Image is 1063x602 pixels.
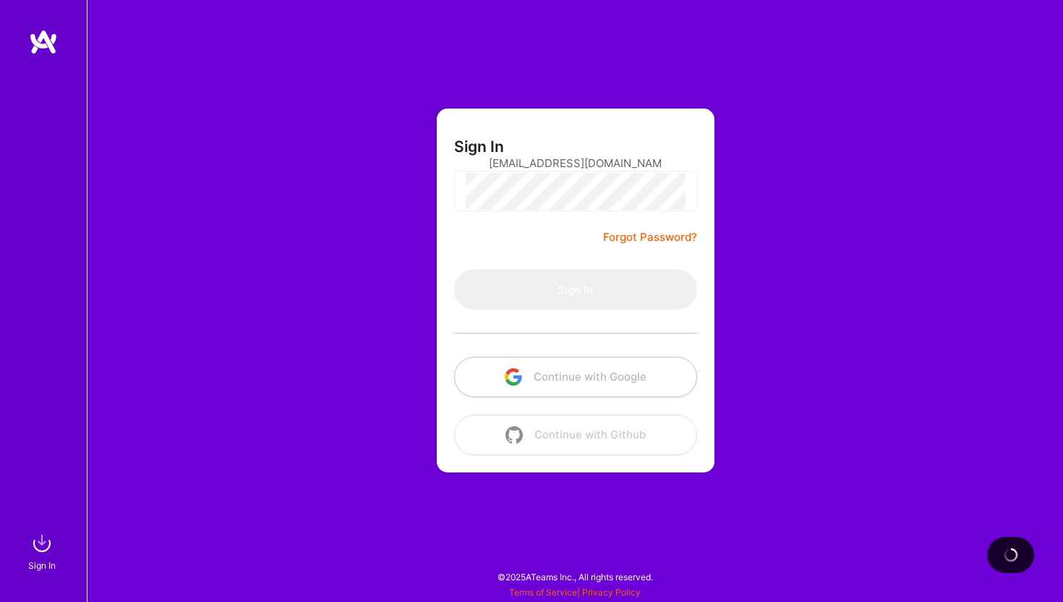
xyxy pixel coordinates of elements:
[603,229,697,246] a: Forgot Password?
[505,426,523,444] img: icon
[454,357,697,397] button: Continue with Google
[582,587,641,598] a: Privacy Policy
[454,415,697,455] button: Continue with Github
[28,558,56,573] div: Sign In
[454,137,504,156] h3: Sign In
[29,29,58,55] img: logo
[509,587,577,598] a: Terms of Service
[30,529,56,573] a: sign inSign In
[27,529,56,558] img: sign in
[1002,546,1020,564] img: loading
[489,145,662,182] input: Email...
[509,587,641,598] span: |
[505,368,522,386] img: icon
[454,269,697,310] button: Sign In
[87,559,1063,595] div: © 2025 ATeams Inc., All rights reserved.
